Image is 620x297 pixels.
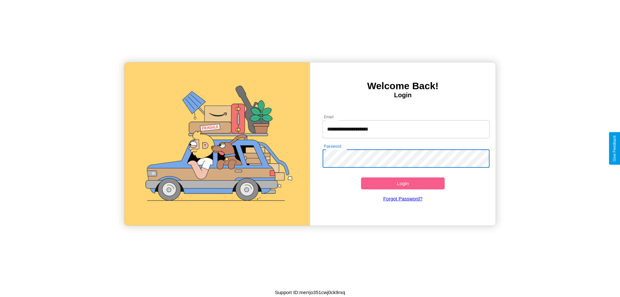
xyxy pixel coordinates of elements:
div: Give Feedback [612,135,617,162]
label: Email [324,114,334,120]
p: Support ID: merrjo351cwj0ck9rxq [275,288,345,297]
button: Login [361,177,445,189]
img: gif [124,62,310,226]
a: Forgot Password? [319,189,487,208]
label: Password [324,143,341,149]
h4: Login [310,91,496,99]
h3: Welcome Back! [310,80,496,91]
